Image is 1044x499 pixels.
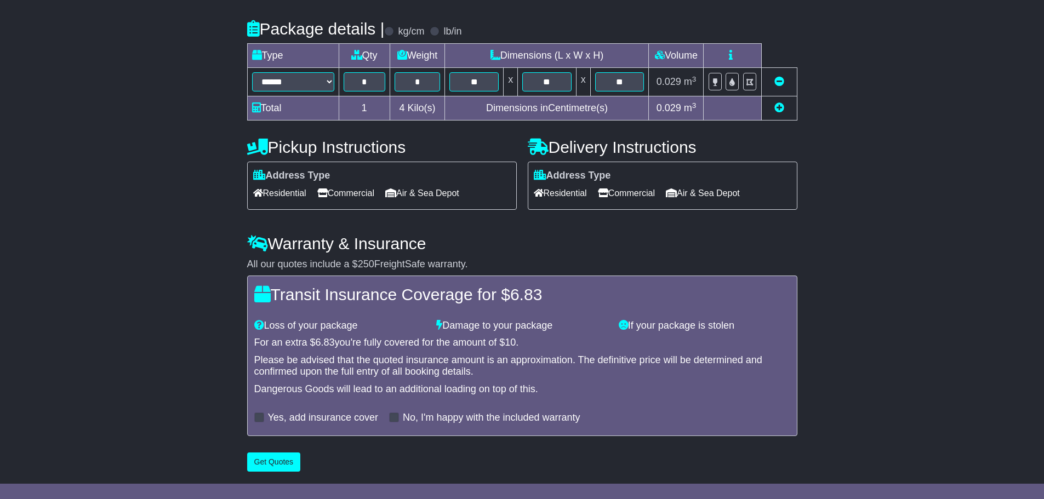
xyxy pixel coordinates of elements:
[254,285,790,303] h4: Transit Insurance Coverage for $
[390,96,445,121] td: Kilo(s)
[576,68,590,96] td: x
[657,102,681,113] span: 0.029
[657,76,681,87] span: 0.029
[390,44,445,68] td: Weight
[253,185,306,202] span: Residential
[249,320,431,332] div: Loss of your package
[510,285,542,303] span: 6.83
[247,259,797,271] div: All our quotes include a $ FreightSafe warranty.
[398,26,424,38] label: kg/cm
[774,76,784,87] a: Remove this item
[247,138,517,156] h4: Pickup Instructions
[254,383,790,395] div: Dangerous Goods will lead to an additional loading on top of this.
[774,102,784,113] a: Add new item
[505,337,516,348] span: 10
[649,44,704,68] td: Volume
[613,320,796,332] div: If your package is stolen
[316,337,335,348] span: 6.83
[528,138,797,156] h4: Delivery Instructions
[253,170,330,182] label: Address Type
[534,170,611,182] label: Address Type
[247,20,385,38] h4: Package details |
[443,26,461,38] label: lb/in
[247,96,339,121] td: Total
[445,96,649,121] td: Dimensions in Centimetre(s)
[358,259,374,269] span: 250
[247,234,797,253] h4: Warranty & Insurance
[339,44,390,68] td: Qty
[403,412,580,424] label: No, I'm happy with the included warranty
[247,44,339,68] td: Type
[431,320,613,332] div: Damage to your package
[504,68,518,96] td: x
[339,96,390,121] td: 1
[268,412,378,424] label: Yes, add insurance cover
[692,101,697,110] sup: 3
[247,452,301,472] button: Get Quotes
[684,76,697,87] span: m
[385,185,459,202] span: Air & Sea Depot
[598,185,655,202] span: Commercial
[534,185,587,202] span: Residential
[445,44,649,68] td: Dimensions (L x W x H)
[666,185,740,202] span: Air & Sea Depot
[684,102,697,113] span: m
[254,354,790,378] div: Please be advised that the quoted insurance amount is an approximation. The definitive price will...
[399,102,404,113] span: 4
[692,75,697,83] sup: 3
[254,337,790,349] div: For an extra $ you're fully covered for the amount of $ .
[317,185,374,202] span: Commercial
